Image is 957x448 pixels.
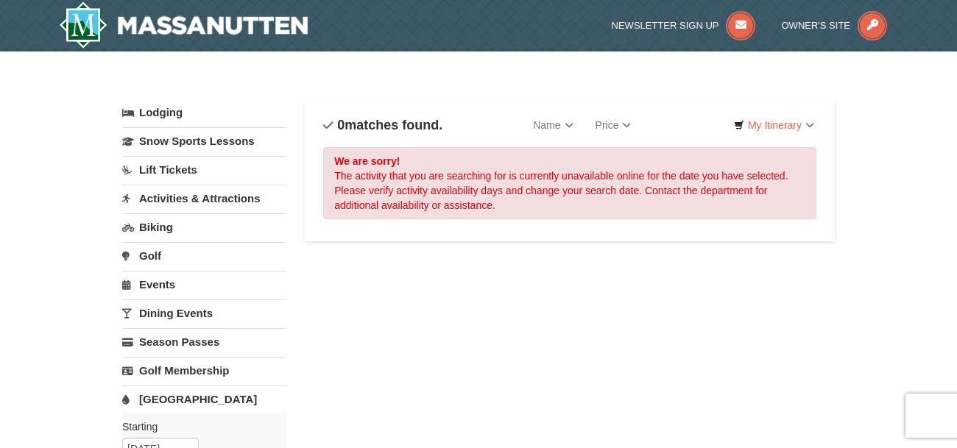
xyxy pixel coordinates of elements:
[122,213,286,241] a: Biking
[122,357,286,384] a: Golf Membership
[122,385,286,413] a: [GEOGRAPHIC_DATA]
[323,118,442,132] h4: matches found.
[724,114,824,136] a: My Itinerary
[334,155,400,167] strong: We are sorry!
[122,185,286,212] a: Activities & Attractions
[122,328,286,355] a: Season Passes
[59,1,308,49] a: Massanutten Resort
[612,20,719,31] span: Newsletter Sign Up
[122,419,275,434] label: Starting
[122,99,286,126] a: Lodging
[122,156,286,183] a: Lift Tickets
[337,118,345,132] span: 0
[122,127,286,154] a: Snow Sports Lessons
[782,20,888,31] a: Owner's Site
[612,20,756,31] a: Newsletter Sign Up
[782,20,851,31] span: Owner's Site
[522,110,584,140] a: Name
[122,242,286,269] a: Golf
[122,271,286,298] a: Events
[122,299,286,327] a: Dining Events
[59,1,308,49] img: Massanutten Resort Logo
[585,110,643,140] a: Price
[323,147,816,219] div: The activity that you are searching for is currently unavailable online for the date you have sel...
